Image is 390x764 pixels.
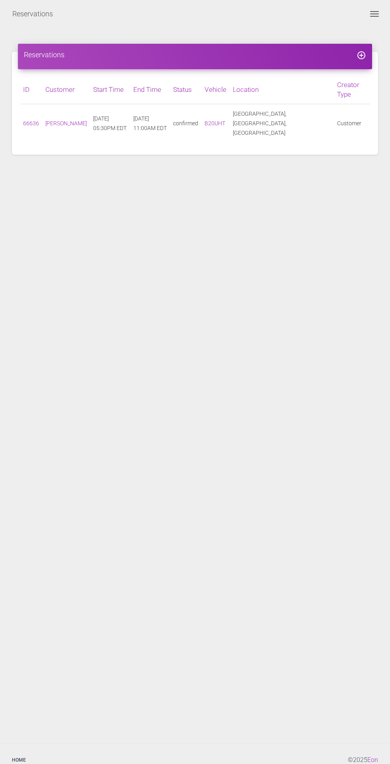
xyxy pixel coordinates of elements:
[23,120,39,126] a: 66636
[24,50,366,60] h4: Reservations
[357,51,366,59] a: add_circle_outline
[334,75,370,104] th: Creator Type
[90,75,130,104] th: Start Time
[367,756,378,764] a: Eon
[130,104,170,143] td: [DATE] 11:00AM EDT
[230,75,334,104] th: Location
[42,75,90,104] th: Customer
[334,104,370,143] td: Customer
[201,75,230,104] th: Vehicle
[20,75,42,104] th: ID
[12,4,53,24] a: Reservations
[205,120,225,126] a: B20UHT
[170,75,201,104] th: Status
[90,104,130,143] td: [DATE] 05:30PM EDT
[365,9,384,19] button: Toggle navigation
[170,104,201,143] td: confirmed
[230,104,334,143] td: [GEOGRAPHIC_DATA], [GEOGRAPHIC_DATA], [GEOGRAPHIC_DATA]
[45,120,87,126] a: [PERSON_NAME]
[357,51,366,60] i: add_circle_outline
[130,75,170,104] th: End Time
